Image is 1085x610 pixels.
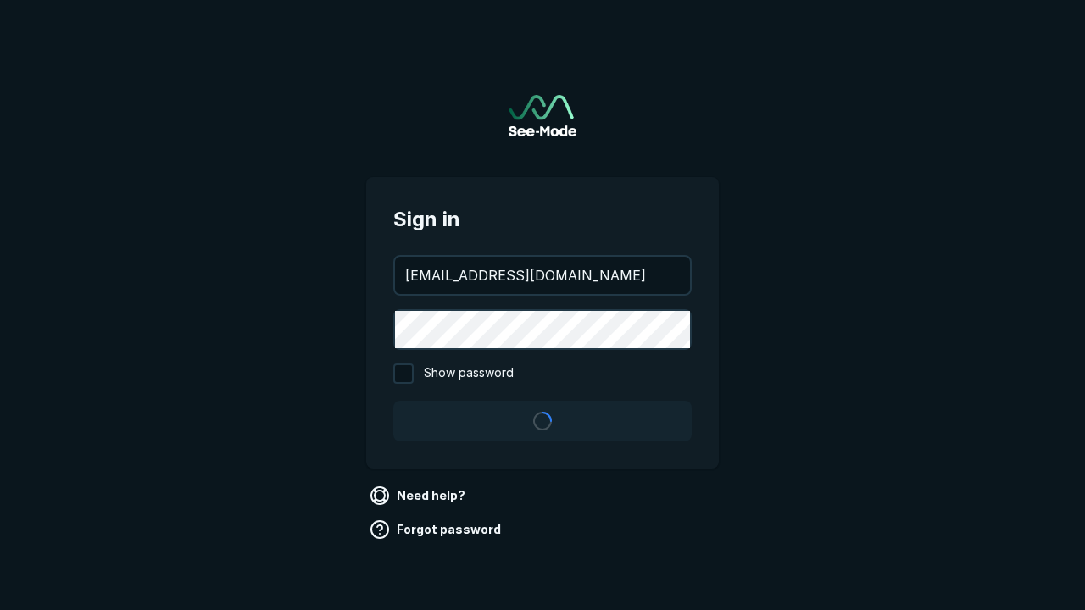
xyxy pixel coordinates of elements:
a: Need help? [366,482,472,509]
a: Go to sign in [509,95,576,136]
a: Forgot password [366,516,508,543]
span: Sign in [393,204,692,235]
img: See-Mode Logo [509,95,576,136]
input: your@email.com [395,257,690,294]
span: Show password [424,363,514,384]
